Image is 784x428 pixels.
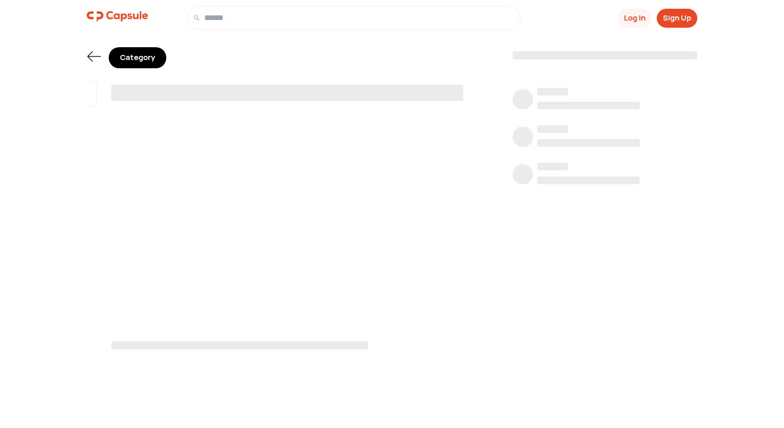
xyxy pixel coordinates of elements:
[513,166,533,186] span: ‌
[537,88,568,95] span: ‌
[537,125,568,133] span: ‌
[537,177,640,184] span: ‌
[657,9,697,28] button: Sign Up
[111,341,368,349] span: ‌
[111,85,463,101] span: ‌
[513,128,533,149] span: ‌
[537,102,640,109] span: ‌
[537,139,640,147] span: ‌
[537,163,568,170] span: ‌
[513,51,697,60] span: ‌
[87,6,148,27] img: logo
[87,6,148,30] a: logo
[618,9,652,28] button: Log In
[109,47,166,68] div: Category
[513,91,533,111] span: ‌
